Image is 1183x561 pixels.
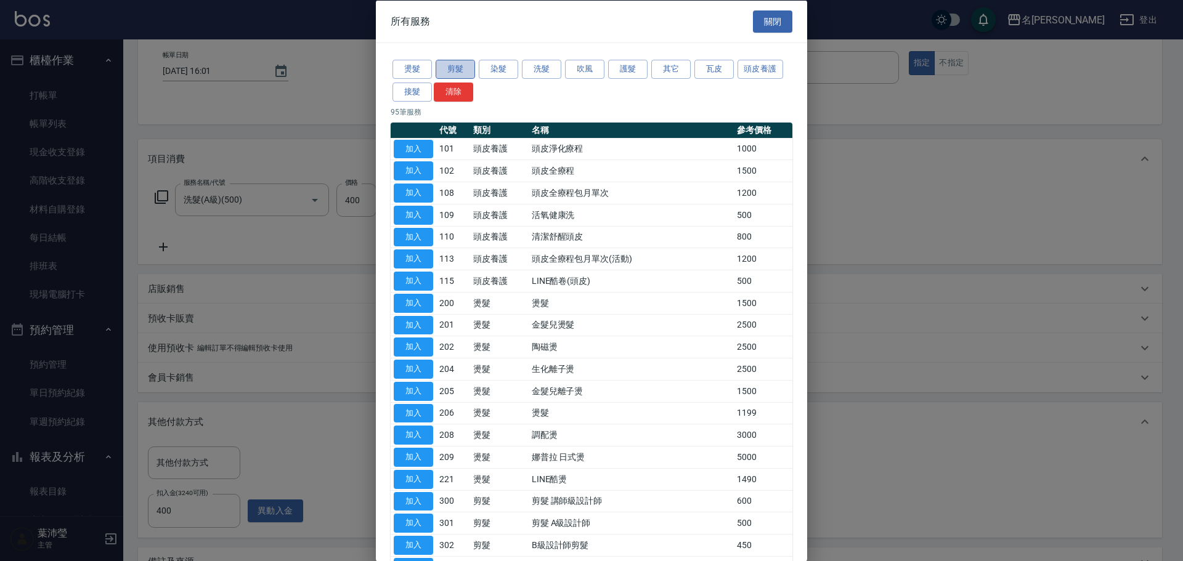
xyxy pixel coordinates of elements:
[436,534,470,556] td: 302
[436,468,470,490] td: 221
[470,122,529,138] th: 類別
[734,534,792,556] td: 450
[734,204,792,226] td: 500
[470,424,529,446] td: 燙髮
[522,60,561,79] button: 洗髮
[394,426,433,445] button: 加入
[436,292,470,314] td: 200
[734,424,792,446] td: 3000
[470,402,529,424] td: 燙髮
[394,161,433,180] button: 加入
[470,138,529,160] td: 頭皮養護
[436,336,470,358] td: 202
[436,380,470,402] td: 205
[436,204,470,226] td: 109
[394,381,433,400] button: 加入
[529,446,734,468] td: 娜普拉 日式燙
[529,336,734,358] td: 陶磁燙
[529,314,734,336] td: 金髮兒燙髮
[734,512,792,534] td: 500
[391,15,430,27] span: 所有服務
[394,403,433,422] button: 加入
[734,182,792,204] td: 1200
[694,60,734,79] button: 瓦皮
[734,122,792,138] th: 參考價格
[529,248,734,270] td: 頭皮全療程包月單次(活動)
[529,226,734,248] td: 清潔舒醒頭皮
[394,514,433,533] button: 加入
[470,512,529,534] td: 剪髮
[734,468,792,490] td: 1490
[529,159,734,182] td: 頭皮全療程
[753,10,792,33] button: 關閉
[734,292,792,314] td: 1500
[651,60,691,79] button: 其它
[470,292,529,314] td: 燙髮
[734,159,792,182] td: 1500
[391,106,792,117] p: 95 筆服務
[436,314,470,336] td: 201
[436,402,470,424] td: 206
[394,139,433,158] button: 加入
[529,424,734,446] td: 調配燙
[608,60,648,79] button: 護髮
[436,182,470,204] td: 108
[394,227,433,246] button: 加入
[734,226,792,248] td: 800
[470,358,529,380] td: 燙髮
[479,60,518,79] button: 染髮
[734,490,792,512] td: 600
[734,446,792,468] td: 5000
[529,182,734,204] td: 頭皮全療程包月單次
[436,358,470,380] td: 204
[565,60,604,79] button: 吹風
[436,424,470,446] td: 208
[392,60,432,79] button: 燙髮
[470,204,529,226] td: 頭皮養護
[529,512,734,534] td: 剪髮 A級設計師
[394,448,433,467] button: 加入
[529,270,734,292] td: LINE酷卷(頭皮)
[394,337,433,357] button: 加入
[470,159,529,182] td: 頭皮養護
[529,292,734,314] td: 燙髮
[436,60,475,79] button: 剪髮
[470,226,529,248] td: 頭皮養護
[392,82,432,101] button: 接髮
[436,122,470,138] th: 代號
[434,82,473,101] button: 清除
[734,336,792,358] td: 2500
[529,138,734,160] td: 頭皮淨化療程
[470,314,529,336] td: 燙髮
[470,534,529,556] td: 剪髮
[394,293,433,312] button: 加入
[394,469,433,488] button: 加入
[529,204,734,226] td: 活氧健康洗
[734,138,792,160] td: 1000
[470,336,529,358] td: 燙髮
[436,248,470,270] td: 113
[436,512,470,534] td: 301
[436,490,470,512] td: 300
[436,270,470,292] td: 115
[394,315,433,334] button: 加入
[436,159,470,182] td: 102
[470,380,529,402] td: 燙髮
[738,60,783,79] button: 頭皮養護
[394,184,433,203] button: 加入
[436,138,470,160] td: 101
[436,446,470,468] td: 209
[394,536,433,555] button: 加入
[470,490,529,512] td: 剪髮
[734,270,792,292] td: 500
[734,358,792,380] td: 2500
[394,249,433,268] button: 加入
[470,446,529,468] td: 燙髮
[394,360,433,379] button: 加入
[394,491,433,511] button: 加入
[394,272,433,291] button: 加入
[470,270,529,292] td: 頭皮養護
[436,226,470,248] td: 110
[529,534,734,556] td: B級設計師剪髮
[734,314,792,336] td: 2500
